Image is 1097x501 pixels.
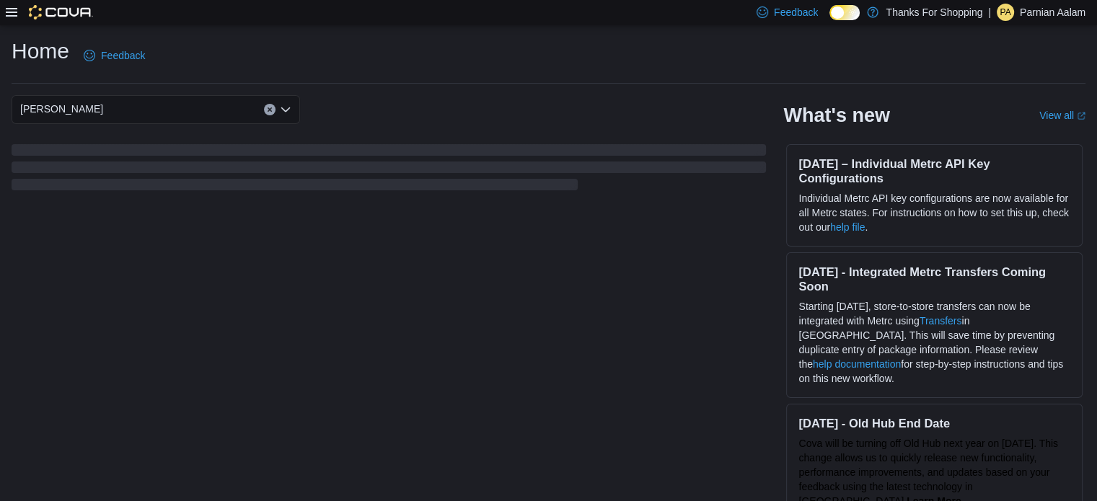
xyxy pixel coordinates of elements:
[997,4,1014,21] div: Parnian Aalam
[920,315,962,327] a: Transfers
[798,416,1070,430] h3: [DATE] - Old Hub End Date
[12,37,69,66] h1: Home
[78,41,151,70] a: Feedback
[264,104,276,115] button: Clear input
[829,5,860,20] input: Dark Mode
[29,5,93,19] img: Cova
[783,104,889,127] h2: What's new
[813,358,901,370] a: help documentation
[774,5,818,19] span: Feedback
[1039,110,1085,121] a: View allExternal link
[830,221,865,233] a: help file
[798,156,1070,185] h3: [DATE] – Individual Metrc API Key Configurations
[886,4,982,21] p: Thanks For Shopping
[101,48,145,63] span: Feedback
[12,147,766,193] span: Loading
[1020,4,1085,21] p: Parnian Aalam
[798,265,1070,293] h3: [DATE] - Integrated Metrc Transfers Coming Soon
[798,191,1070,234] p: Individual Metrc API key configurations are now available for all Metrc states. For instructions ...
[988,4,991,21] p: |
[829,20,830,21] span: Dark Mode
[1077,112,1085,120] svg: External link
[20,100,103,118] span: [PERSON_NAME]
[280,104,291,115] button: Open list of options
[1000,4,1010,21] span: PA
[798,299,1070,386] p: Starting [DATE], store-to-store transfers can now be integrated with Metrc using in [GEOGRAPHIC_D...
